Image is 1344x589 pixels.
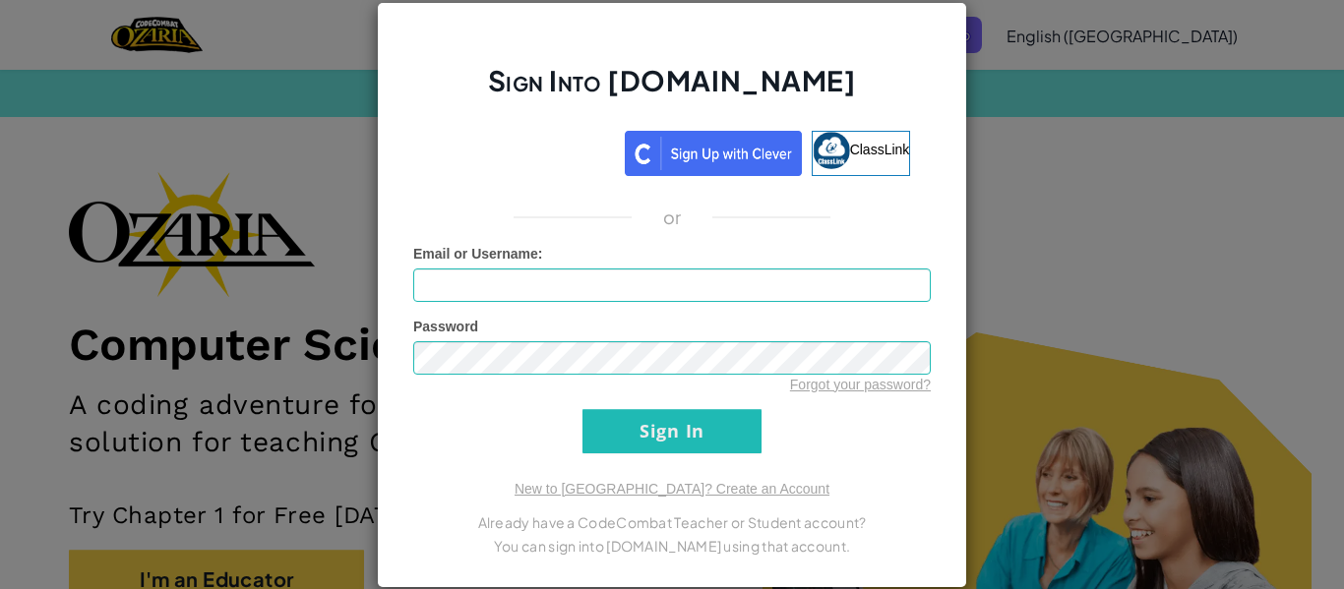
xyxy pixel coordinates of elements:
[515,481,829,497] a: New to [GEOGRAPHIC_DATA]? Create an Account
[813,132,850,169] img: classlink-logo-small.png
[413,534,931,558] p: You can sign into [DOMAIN_NAME] using that account.
[413,62,931,119] h2: Sign Into [DOMAIN_NAME]
[663,206,682,229] p: or
[413,246,538,262] span: Email or Username
[582,409,762,453] input: Sign In
[413,319,478,334] span: Password
[790,377,931,392] a: Forgot your password?
[424,129,625,172] iframe: Sign in with Google Button
[625,131,802,176] img: clever_sso_button@2x.png
[413,510,931,534] p: Already have a CodeCombat Teacher or Student account?
[413,244,543,264] label: :
[850,141,910,156] span: ClassLink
